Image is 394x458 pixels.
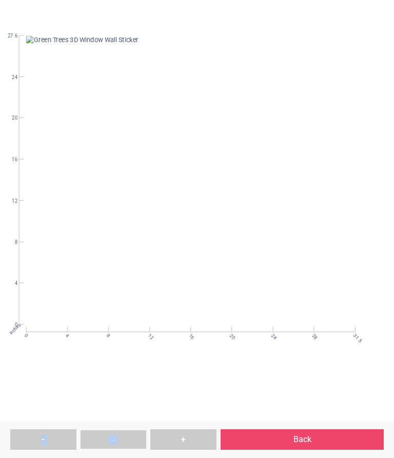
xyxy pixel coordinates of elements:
[8,322,22,336] span: inches
[310,333,316,338] span: 28
[187,333,192,338] span: 16
[105,333,110,338] span: 8
[228,333,233,338] span: 20
[150,429,216,450] button: +
[269,333,274,338] span: 24
[23,333,28,338] span: 0
[109,435,118,444] img: zoom
[10,429,76,450] button: -
[64,333,69,338] span: 4
[146,333,151,338] span: 12
[221,429,384,450] button: Back
[351,333,357,338] span: 31.5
